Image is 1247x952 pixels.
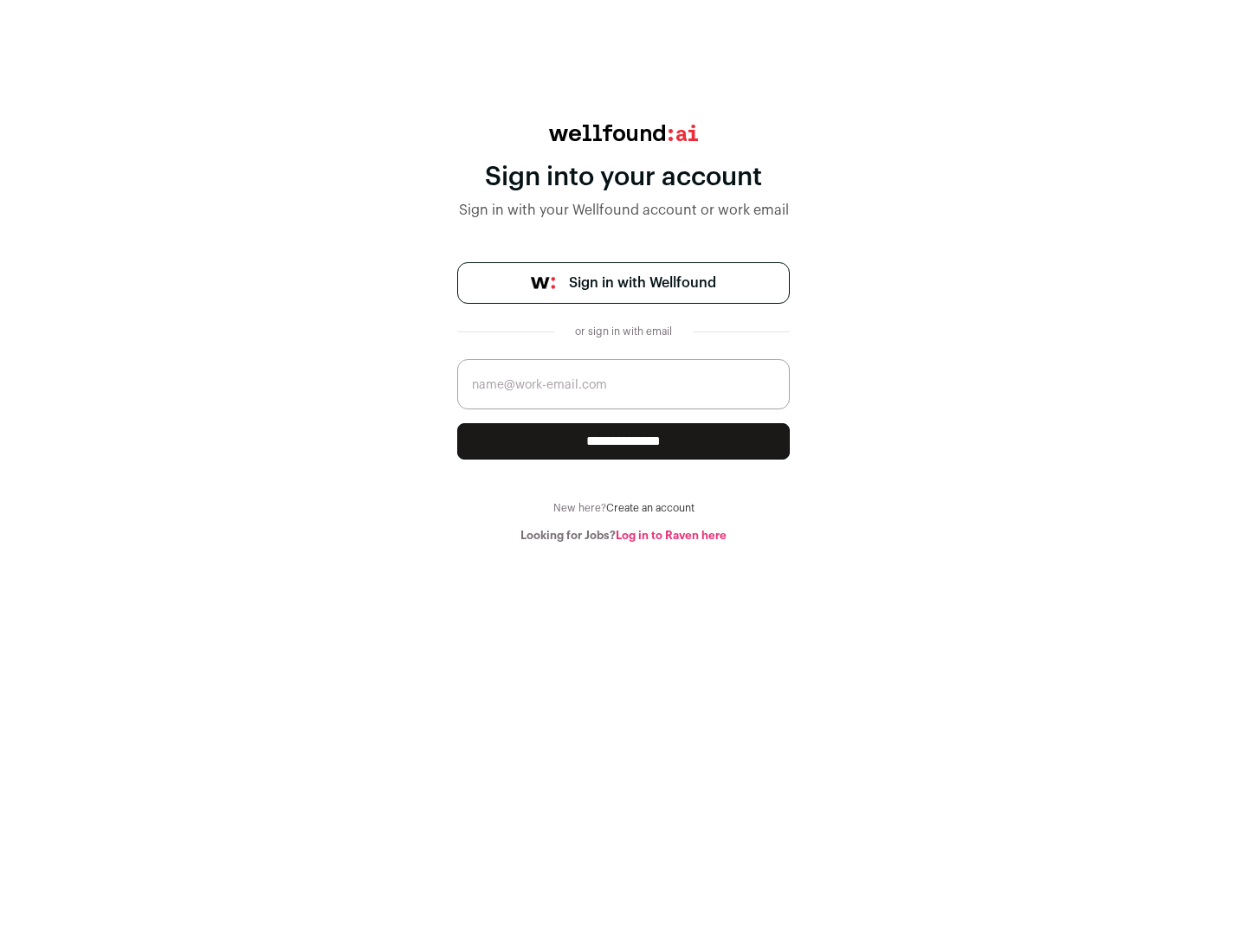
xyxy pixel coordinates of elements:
[549,125,698,141] img: wellfound:ai
[531,277,555,289] img: wellfound-symbol-flush-black-fb3c872781a75f747ccb3a119075da62bfe97bd399995f84a933054e44a575c4.png
[457,262,790,304] a: Sign in with Wellfound
[616,530,727,541] a: Log in to Raven here
[457,359,790,409] input: name@work-email.com
[569,273,716,293] span: Sign in with Wellfound
[457,529,790,543] div: Looking for Jobs?
[606,503,695,513] a: Create an account
[457,162,790,193] div: Sign into your account
[457,501,790,515] div: New here?
[457,200,790,221] div: Sign in with your Wellfound account or work email
[568,325,679,338] div: or sign in with email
